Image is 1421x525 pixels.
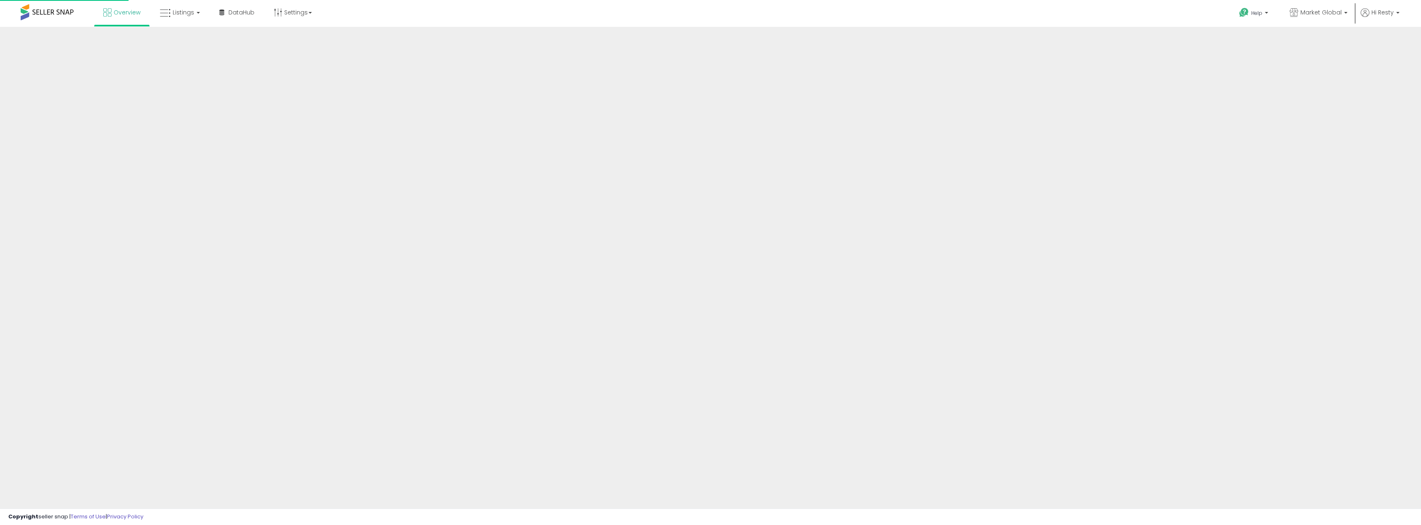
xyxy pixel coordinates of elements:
[1251,10,1262,17] span: Help
[1239,7,1249,18] i: Get Help
[173,8,194,17] span: Listings
[1233,1,1276,27] a: Help
[114,8,140,17] span: Overview
[1361,8,1400,27] a: Hi Resty
[1371,8,1394,17] span: Hi Resty
[228,8,254,17] span: DataHub
[1300,8,1342,17] span: Market Global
